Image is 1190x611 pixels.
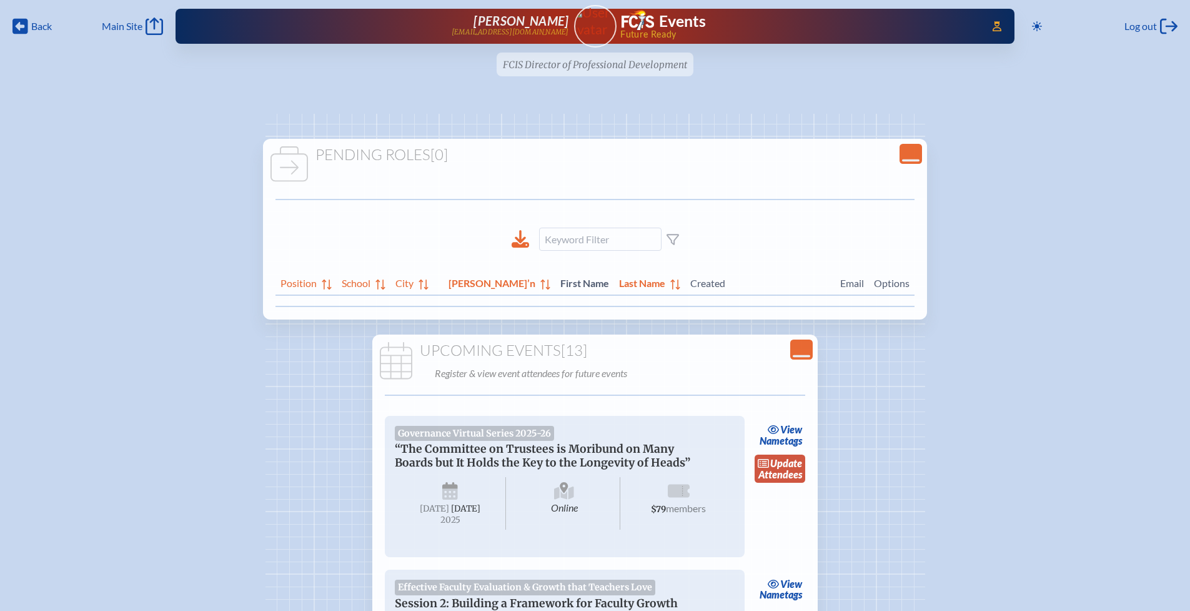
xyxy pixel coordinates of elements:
span: Effective Faculty Evaluation & Growth that Teachers Love [395,580,656,595]
a: User Avatar [574,5,617,48]
h1: Upcoming Events [377,342,813,360]
span: Email [840,275,864,290]
a: viewNametags [756,421,806,450]
span: [PERSON_NAME]’n [449,275,535,290]
span: Options [874,275,910,290]
div: FCIS Events — Future ready [622,10,975,39]
a: FCIS LogoEvents [622,10,706,33]
span: Back [31,20,52,33]
a: Main Site [102,18,163,35]
span: Future Ready [620,30,974,39]
span: First Name [560,275,609,290]
span: [13] [561,341,587,360]
span: “The Committee on Trustees is Moribund on Many Boards but It Holds the Key to the Longevity of He... [395,442,690,470]
input: Keyword Filter [539,228,662,251]
span: School [342,275,370,290]
span: [PERSON_NAME] [474,13,568,28]
a: updateAttendees [755,455,806,483]
span: view [780,578,802,590]
span: Position [280,275,317,290]
span: update [770,457,802,469]
span: Session 2: Building a Framework for Faculty Growth [395,597,678,610]
span: $79 [651,504,666,515]
a: [PERSON_NAME][EMAIL_ADDRESS][DOMAIN_NAME] [216,14,569,39]
span: members [666,502,706,514]
span: 2025 [405,515,496,525]
img: Florida Council of Independent Schools [622,10,654,30]
h1: Events [659,14,706,29]
p: Register & view event attendees for future events [435,365,811,382]
span: Last Name [619,275,665,290]
span: City [395,275,414,290]
img: User Avatar [568,4,622,38]
div: Download to CSV [512,230,529,248]
a: viewNametags [756,575,806,603]
span: view [780,423,802,435]
span: Log out [1124,20,1157,33]
h1: Pending Roles [268,146,922,164]
span: [DATE] [451,503,480,514]
span: Governance Virtual Series 2025-26 [395,426,555,441]
span: Online [508,477,620,530]
span: Created [690,275,830,290]
span: Main Site [102,20,142,33]
p: [EMAIL_ADDRESS][DOMAIN_NAME] [452,28,569,36]
span: [DATE] [420,503,449,514]
span: [0] [430,145,448,164]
